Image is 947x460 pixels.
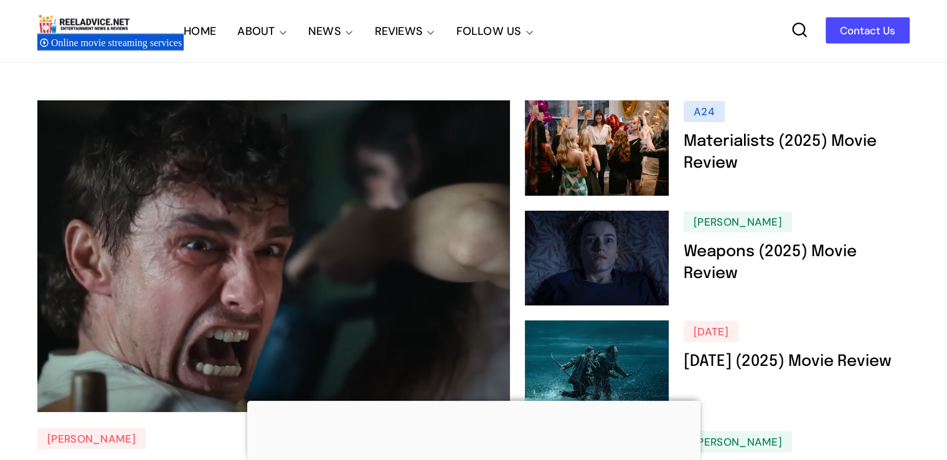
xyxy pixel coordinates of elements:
[684,321,738,342] a: [DATE]
[684,244,857,282] a: Weapons (2025) Movie Review
[37,12,131,36] img: Reel Advice Movie Reviews
[525,211,684,306] a: Weapons (2025) Movie Review
[247,401,700,457] iframe: Advertisement
[826,17,910,44] a: Contact Us
[525,100,669,196] img: Materialists (2025) Movie Review
[525,320,669,416] img: 28 Years Later (2025) Movie Review
[525,100,684,196] a: Materialists (2025) Movie Review
[684,211,792,232] a: [PERSON_NAME]
[37,100,510,412] img: Together (2025) Movie Review
[51,37,186,48] span: Online movie streaming services
[525,320,684,416] a: 28 Years Later (2025) Movie Review
[684,101,725,122] a: A24
[684,353,892,370] a: [DATE] (2025) Movie Review
[37,428,146,449] a: [PERSON_NAME]
[684,133,877,171] a: Materialists (2025) Movie Review
[37,34,184,51] div: Online movie streaming services
[684,431,792,453] a: [PERSON_NAME]
[525,211,669,306] img: Weapons (2025) Movie Review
